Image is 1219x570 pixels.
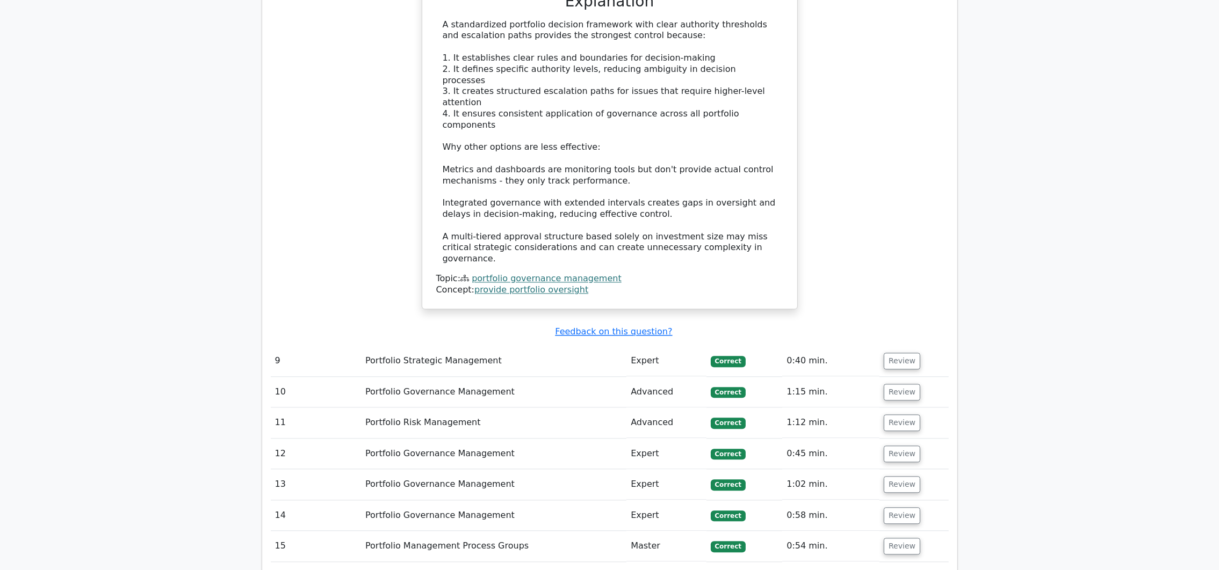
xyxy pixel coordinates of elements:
[884,353,920,369] button: Review
[782,346,879,376] td: 0:40 min.
[782,469,879,500] td: 1:02 min.
[782,377,879,407] td: 1:15 min.
[782,439,879,469] td: 0:45 min.
[361,439,626,469] td: Portfolio Governance Management
[782,531,879,561] td: 0:54 min.
[782,407,879,438] td: 1:12 min.
[361,531,626,561] td: Portfolio Management Process Groups
[361,377,626,407] td: Portfolio Governance Management
[626,377,706,407] td: Advanced
[555,326,672,337] a: Feedback on this question?
[436,273,783,284] div: Topic:
[782,500,879,531] td: 0:58 min.
[711,356,746,367] span: Correct
[271,531,362,561] td: 15
[626,439,706,469] td: Expert
[626,469,706,500] td: Expert
[472,273,622,283] a: portfolio governance management
[711,541,746,552] span: Correct
[361,469,626,500] td: Portfolio Governance Management
[884,507,920,524] button: Review
[626,531,706,561] td: Master
[711,479,746,490] span: Correct
[361,346,626,376] td: Portfolio Strategic Management
[271,439,362,469] td: 12
[711,387,746,398] span: Correct
[474,284,588,295] a: provide portfolio oversight
[884,414,920,431] button: Review
[711,418,746,428] span: Correct
[271,377,362,407] td: 10
[271,407,362,438] td: 11
[884,384,920,400] button: Review
[361,407,626,438] td: Portfolio Risk Management
[884,538,920,554] button: Review
[711,510,746,521] span: Correct
[271,469,362,500] td: 13
[436,284,783,296] div: Concept:
[361,500,626,531] td: Portfolio Governance Management
[884,476,920,493] button: Review
[271,346,362,376] td: 9
[711,449,746,459] span: Correct
[626,500,706,531] td: Expert
[443,19,777,265] div: A standardized portfolio decision framework with clear authority thresholds and escalation paths ...
[626,407,706,438] td: Advanced
[884,445,920,462] button: Review
[626,346,706,376] td: Expert
[271,500,362,531] td: 14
